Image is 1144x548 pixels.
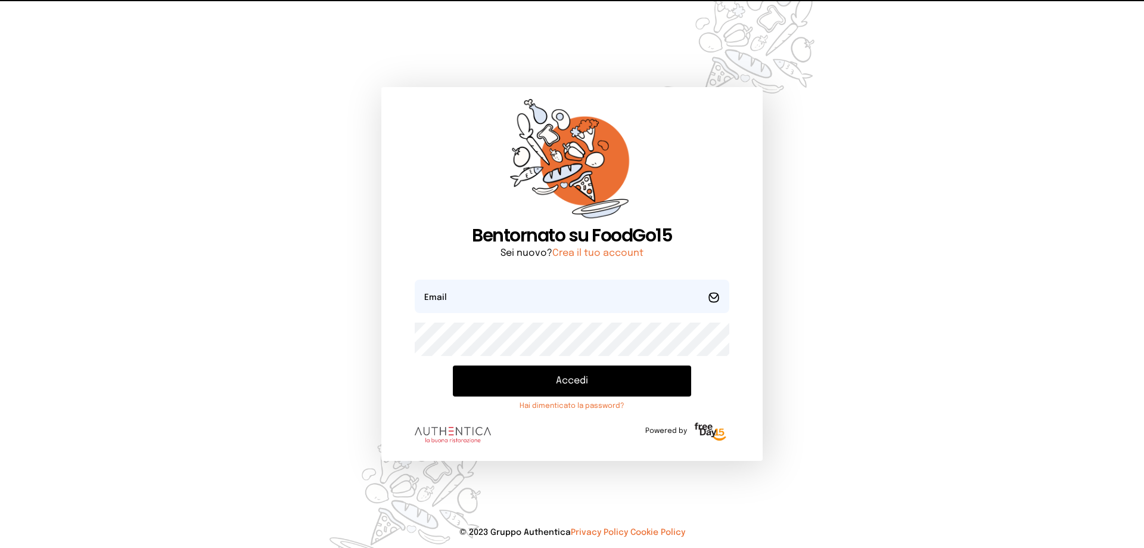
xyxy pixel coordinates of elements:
span: Powered by [645,426,687,436]
img: sticker-orange.65babaf.png [510,99,634,225]
h1: Bentornato su FoodGo15 [415,225,729,246]
a: Hai dimenticato la password? [453,401,691,411]
p: © 2023 Gruppo Authentica [19,527,1125,538]
a: Crea il tuo account [552,248,643,258]
a: Privacy Policy [571,528,628,537]
button: Accedi [453,366,691,397]
a: Cookie Policy [630,528,685,537]
p: Sei nuovo? [415,246,729,261]
img: logo.8f33a47.png [415,427,491,442]
img: logo-freeday.3e08031.png [692,420,729,444]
